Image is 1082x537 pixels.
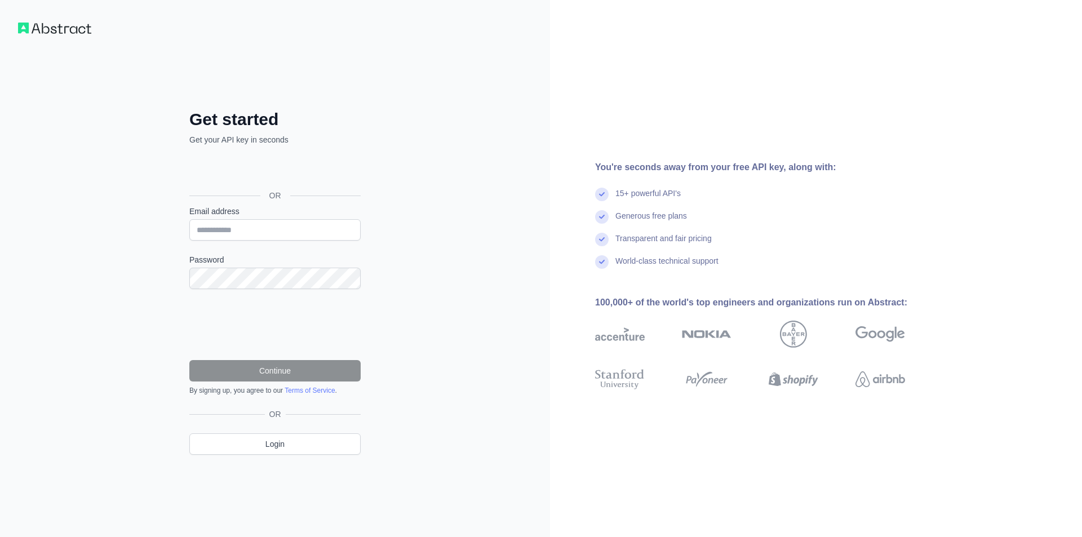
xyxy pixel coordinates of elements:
[285,387,335,394] a: Terms of Service
[615,210,687,233] div: Generous free plans
[615,233,712,255] div: Transparent and fair pricing
[615,255,719,278] div: World-class technical support
[189,134,361,145] p: Get your API key in seconds
[682,367,731,392] img: payoneer
[595,296,941,309] div: 100,000+ of the world's top engineers and organizations run on Abstract:
[184,158,364,183] iframe: Sign in with Google Button
[18,23,91,34] img: Workflow
[780,321,807,348] img: bayer
[189,254,361,265] label: Password
[855,321,905,348] img: google
[595,188,609,201] img: check mark
[189,386,361,395] div: By signing up, you agree to our .
[595,161,941,174] div: You're seconds away from your free API key, along with:
[595,233,609,246] img: check mark
[260,190,290,201] span: OR
[595,321,645,348] img: accenture
[189,206,361,217] label: Email address
[682,321,731,348] img: nokia
[595,210,609,224] img: check mark
[769,367,818,392] img: shopify
[595,255,609,269] img: check mark
[189,303,361,347] iframe: reCAPTCHA
[615,188,681,210] div: 15+ powerful API's
[855,367,905,392] img: airbnb
[265,409,286,420] span: OR
[595,367,645,392] img: stanford university
[189,433,361,455] a: Login
[189,109,361,130] h2: Get started
[189,360,361,381] button: Continue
